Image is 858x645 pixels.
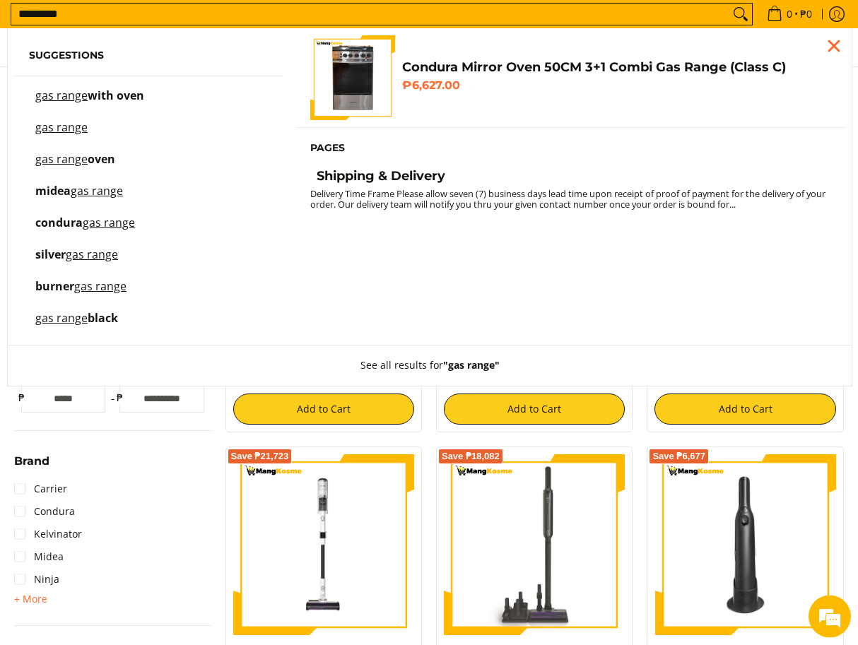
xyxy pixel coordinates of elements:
[823,35,845,57] div: Close pop up
[29,313,268,338] a: gas range black
[29,186,268,211] a: midea gas range
[35,154,115,179] p: gas range oven
[346,345,514,385] button: See all results for"gas range"
[88,88,144,103] span: with oven
[231,452,289,461] span: Save ₱21,723
[35,281,127,306] p: burner gas range
[232,7,266,41] div: Minimize live chat window
[83,215,135,230] mark: gas range
[14,593,47,605] span: + More
[784,9,794,19] span: 0
[35,310,88,326] mark: gas range
[14,545,64,568] a: Midea
[14,456,49,467] span: Brand
[310,168,830,187] a: Shipping & Delivery
[7,386,269,435] textarea: Type your message and hit 'Enter'
[29,90,268,115] a: gas range with oven
[442,452,500,461] span: Save ₱18,082
[402,59,830,75] h4: Condura Mirror Oven 50CM 3+1 Combi Gas Range (Class C)
[82,178,195,321] span: We're online!
[763,6,816,22] span: •
[233,393,414,425] button: Add to Cart
[74,278,127,294] mark: gas range
[29,154,268,179] a: gas range oven
[310,142,830,154] h6: Pages
[29,281,268,306] a: burner gas range
[443,358,500,372] strong: "gas range"
[729,4,752,25] button: Search
[74,79,237,97] div: Chat with us now
[310,187,825,211] small: Delivery Time Frame Please allow seven (7) business days lead time upon receipt of proof of payme...
[14,456,49,478] summary: Open
[317,168,445,184] h4: Shipping & Delivery
[35,313,118,338] p: gas range black
[35,119,88,135] mark: gas range
[654,454,835,635] img: Shark WANDVAC Cordless Handheld Vacuum WV210 - Black (Premium)
[35,247,66,262] span: silver
[29,122,268,147] a: gas range
[444,454,625,635] img: shark-evopower-wireless-vacuum-full-view-mang-kosme
[66,247,118,262] mark: gas range
[14,478,67,500] a: Carrier
[35,90,144,115] p: gas range with oven
[444,393,625,425] button: Add to Cart
[88,151,115,167] span: oven
[652,452,705,461] span: Save ₱6,677
[402,78,830,93] h6: ₱6,627.00
[233,454,414,635] img: shark-cleansense-cordless-stick-vacuum-front-full-view-mang-kosme
[35,186,123,211] p: midea gas range
[35,88,88,103] mark: gas range
[310,35,830,120] a: Condura Mirror Oven 50CM 3+1 Combi Gas Range (Class C) Condura Mirror Oven 50CM 3+1 Combi Gas Ran...
[14,500,75,523] a: Condura
[35,278,74,294] span: burner
[14,391,28,405] span: ₱
[88,310,118,326] span: black
[35,183,71,199] span: midea
[29,218,268,242] a: condura gas range
[14,591,47,608] summary: Open
[35,122,88,147] p: gas range
[14,523,82,545] a: Kelvinator
[35,218,135,242] p: condura gas range
[14,568,59,591] a: Ninja
[310,35,395,120] img: Condura Mirror Oven 50CM 3+1 Combi Gas Range (Class C)
[29,49,268,61] h6: Suggestions
[798,9,814,19] span: ₱0
[35,151,88,167] mark: gas range
[654,393,835,425] button: Add to Cart
[35,215,83,230] span: condura
[29,249,268,274] a: silver gas range
[35,249,118,274] p: silver gas range
[112,391,127,405] span: ₱
[71,183,123,199] mark: gas range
